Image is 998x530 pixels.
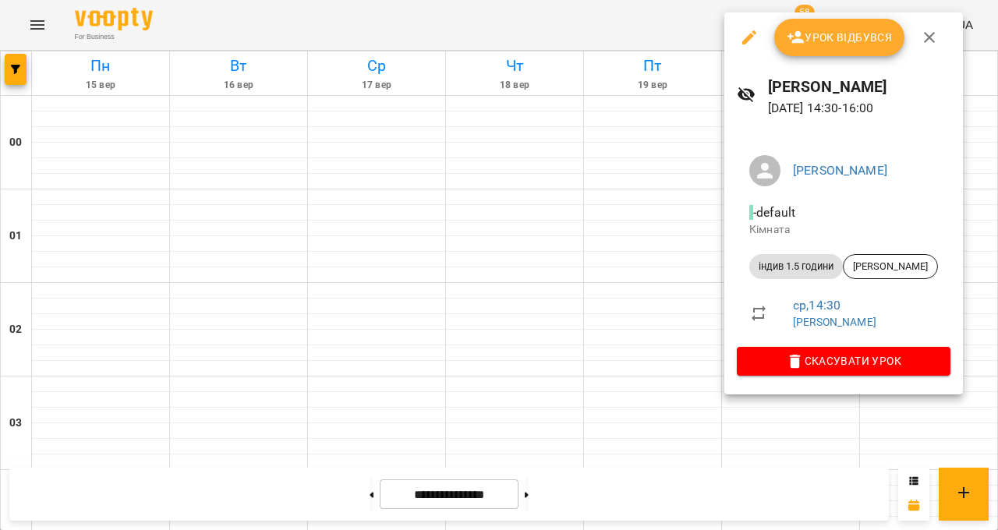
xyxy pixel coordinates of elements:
span: [PERSON_NAME] [844,260,937,274]
a: [PERSON_NAME] [793,163,887,178]
h6: [PERSON_NAME] [768,75,950,99]
p: [DATE] 14:30 - 16:00 [768,99,950,118]
a: [PERSON_NAME] [793,316,876,328]
button: Скасувати Урок [737,347,950,375]
span: - default [749,205,798,220]
div: [PERSON_NAME] [843,254,938,279]
p: Кімната [749,222,938,238]
a: ср , 14:30 [793,298,841,313]
button: Урок відбувся [774,19,905,56]
span: індив 1.5 години [749,260,843,274]
span: Урок відбувся [787,28,893,47]
span: Скасувати Урок [749,352,938,370]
